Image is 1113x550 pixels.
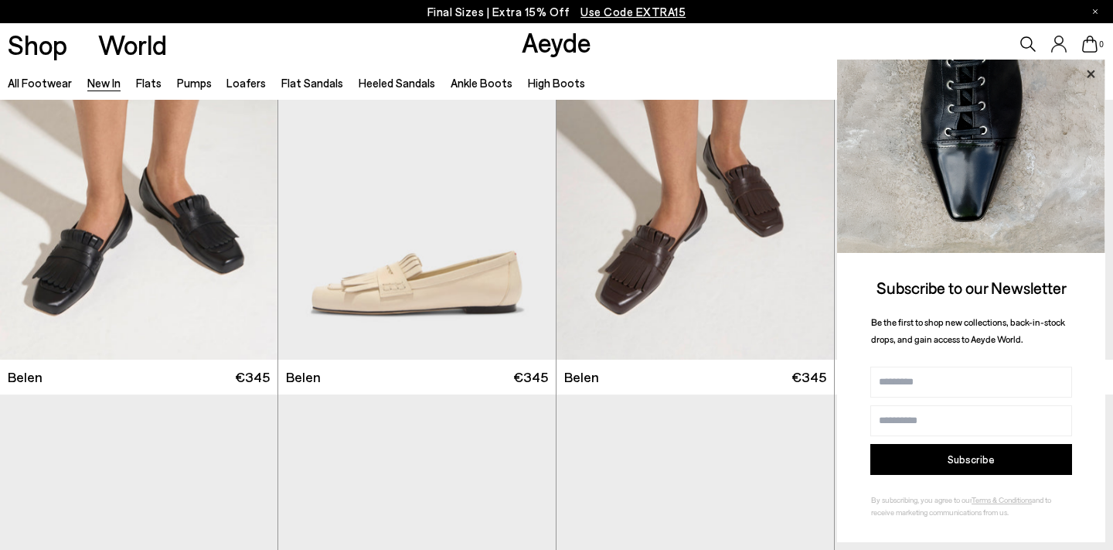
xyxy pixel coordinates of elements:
[87,76,121,90] a: New In
[513,367,548,387] span: €345
[871,316,1065,345] span: Be the first to shop new collections, back-in-stock drops, and gain access to Aeyde World.
[791,367,826,387] span: €345
[556,10,834,359] a: Next slide Previous slide
[522,26,591,58] a: Aeyde
[556,10,834,359] div: 2 / 6
[972,495,1032,504] a: Terms & Conditions
[8,367,43,387] span: Belen
[580,5,686,19] span: Navigate to /collections/ss25-final-sizes
[359,76,435,90] a: Heeled Sandals
[835,10,1113,359] img: Belen Tassel Loafers
[837,60,1105,253] img: ca3f721fb6ff708a270709c41d776025.jpg
[278,10,556,359] a: Next slide Previous slide
[281,76,343,90] a: Flat Sandals
[556,10,834,359] img: Belen Tassel Loafers
[835,360,1113,395] a: Belen €345
[1082,36,1098,53] a: 0
[278,360,556,395] a: Belen €345
[871,495,972,504] span: By subscribing, you agree to our
[451,76,512,90] a: Ankle Boots
[278,10,556,359] img: Belen Tassel Loafers
[427,2,686,22] p: Final Sizes | Extra 15% Off
[870,444,1072,475] button: Subscribe
[8,76,72,90] a: All Footwear
[1098,40,1105,49] span: 0
[528,76,585,90] a: High Boots
[556,360,834,395] a: Belen €345
[98,31,167,58] a: World
[286,367,321,387] span: Belen
[876,278,1067,297] span: Subscribe to our Newsletter
[226,76,266,90] a: Loafers
[177,76,212,90] a: Pumps
[278,10,556,359] div: 1 / 6
[235,367,270,387] span: €345
[8,31,67,58] a: Shop
[136,76,162,90] a: Flats
[564,367,599,387] span: Belen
